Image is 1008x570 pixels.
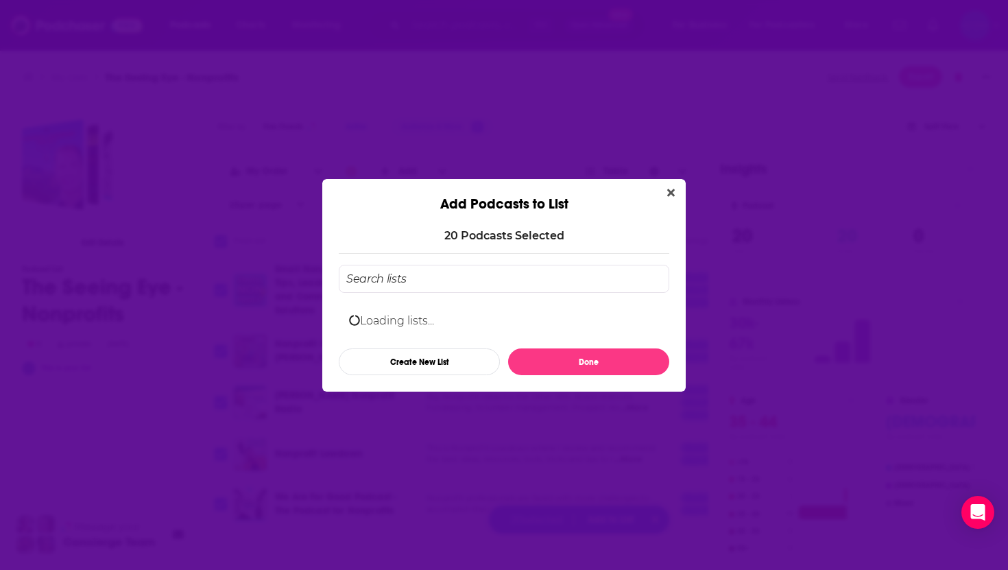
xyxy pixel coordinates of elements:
[508,348,669,375] button: Done
[339,304,669,337] div: Loading lists...
[444,229,564,242] p: 20 Podcast s Selected
[662,185,680,202] button: Close
[339,265,669,375] div: Add Podcast To List
[339,348,500,375] button: Create New List
[322,179,686,213] div: Add Podcasts to List
[339,265,669,293] input: Search lists
[961,496,994,529] div: Open Intercom Messenger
